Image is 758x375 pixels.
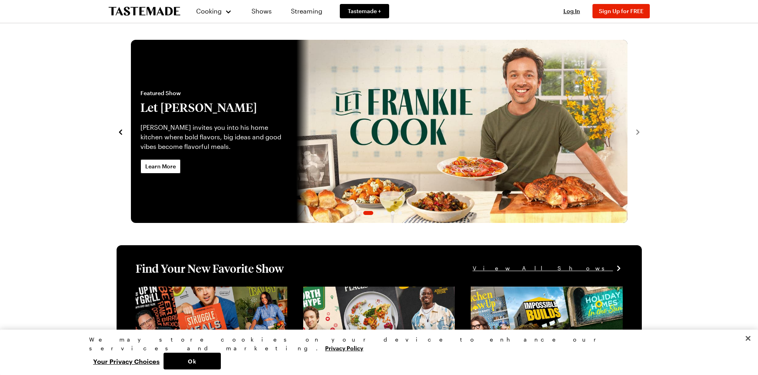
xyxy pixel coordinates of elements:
span: Tastemade + [348,7,381,15]
button: Log In [556,7,588,15]
a: Learn More [140,159,181,174]
button: Cooking [196,2,232,21]
div: Privacy [89,335,662,369]
button: navigate to next item [634,127,642,136]
span: Go to slide 6 [398,211,402,215]
span: Go to slide 2 [363,211,373,215]
span: View All Shows [473,264,613,273]
span: Featured Show [140,89,287,97]
a: View full content for [object Object] [303,287,412,295]
button: Close [739,330,757,347]
span: Sign Up for FREE [599,8,643,14]
div: We may store cookies on your device to enhance our services and marketing. [89,335,662,353]
h1: Find Your New Favorite Show [136,261,284,275]
button: Sign Up for FREE [592,4,650,18]
button: navigate to previous item [117,127,125,136]
span: Go to slide 5 [391,211,395,215]
button: Ok [164,353,221,369]
h2: Let [PERSON_NAME] [140,100,287,115]
span: Learn More [145,162,176,170]
a: View full content for [object Object] [136,287,244,295]
p: [PERSON_NAME] invites you into his home kitchen where bold flavors, big ideas and good vibes beco... [140,123,287,151]
span: Cooking [196,7,222,15]
div: 2 / 6 [131,40,627,223]
a: More information about your privacy, opens in a new tab [325,344,363,352]
span: Go to slide 4 [384,211,388,215]
span: Go to slide 3 [376,211,380,215]
a: View All Shows [473,264,623,273]
a: View full content for [object Object] [471,287,579,295]
a: To Tastemade Home Page [109,7,180,16]
button: Your Privacy Choices [89,353,164,369]
a: Tastemade + [340,4,389,18]
span: Log In [563,8,580,14]
span: Go to slide 1 [356,211,360,215]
